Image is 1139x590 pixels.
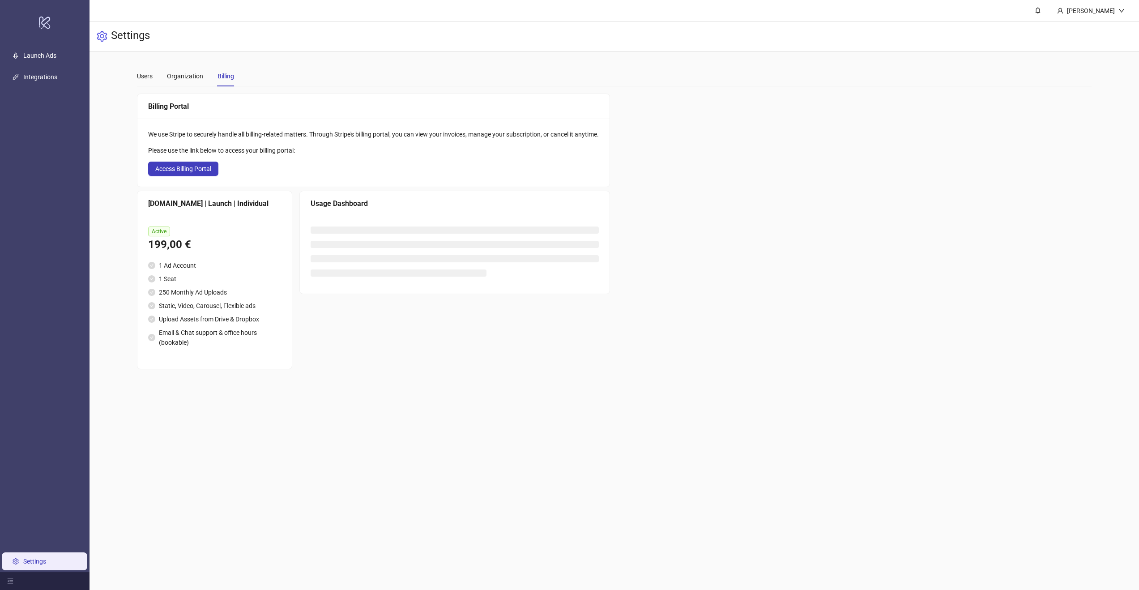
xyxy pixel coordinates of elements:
[148,314,281,324] li: Upload Assets from Drive & Dropbox
[148,328,281,347] li: Email & Chat support & office hours (bookable)
[148,334,155,341] span: check-circle
[148,129,599,139] div: We use Stripe to securely handle all billing-related matters. Through Stripe's billing portal, yo...
[148,101,599,112] div: Billing Portal
[148,274,281,284] li: 1 Seat
[111,29,150,44] h3: Settings
[1035,7,1041,13] span: bell
[1063,6,1118,16] div: [PERSON_NAME]
[148,145,599,155] div: Please use the link below to access your billing portal:
[23,73,57,81] a: Integrations
[148,162,218,176] button: Access Billing Portal
[148,262,155,269] span: check-circle
[218,71,234,81] div: Billing
[148,198,281,209] div: [DOMAIN_NAME] | Launch | Individual
[148,289,155,296] span: check-circle
[23,558,46,565] a: Settings
[148,275,155,282] span: check-circle
[311,198,599,209] div: Usage Dashboard
[23,52,56,59] a: Launch Ads
[148,287,281,297] li: 250 Monthly Ad Uploads
[148,302,155,309] span: check-circle
[148,236,281,253] div: 199,00 €
[148,227,170,236] span: Active
[148,301,281,311] li: Static, Video, Carousel, Flexible ads
[148,316,155,323] span: check-circle
[7,578,13,584] span: menu-fold
[167,71,203,81] div: Organization
[155,165,211,172] span: Access Billing Portal
[148,261,281,270] li: 1 Ad Account
[137,71,153,81] div: Users
[97,31,107,42] span: setting
[1057,8,1063,14] span: user
[1118,8,1125,14] span: down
